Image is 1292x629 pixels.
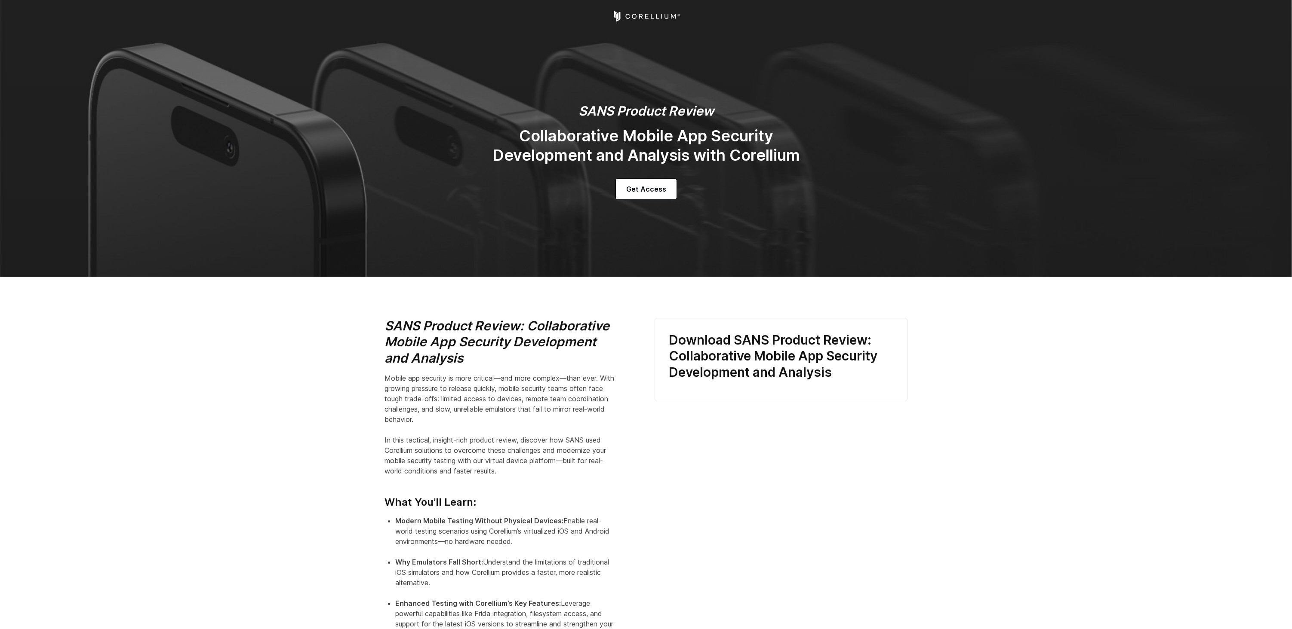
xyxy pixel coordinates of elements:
[385,373,617,476] p: Mobile app security is more critical—and more complex—than ever. With growing pressure to release...
[578,103,714,119] em: SANS Product Review
[395,558,483,566] strong: Why Emulators Fall Short:
[474,126,818,165] h2: Collaborative Mobile App Security Development and Analysis with Corellium
[616,179,677,199] a: Get Access
[395,516,617,557] li: Enable real-world testing scenarios using Corellium’s virtualized iOS and Android environments—no...
[626,184,666,194] span: Get Access
[385,318,609,366] i: SANS Product Review: Collaborative Mobile App Security Development and Analysis
[385,483,617,509] h4: What You’ll Learn:
[612,11,680,21] a: Corellium Home
[395,557,617,598] li: Understand the limitations of traditional iOS simulators and how Corellium provides a faster, mor...
[669,332,893,381] h3: Download SANS Product Review: Collaborative Mobile App Security Development and Analysis
[395,599,561,608] strong: Enhanced Testing with Corellium’s Key Features:
[395,516,563,525] strong: Modern Mobile Testing Without Physical Devices:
